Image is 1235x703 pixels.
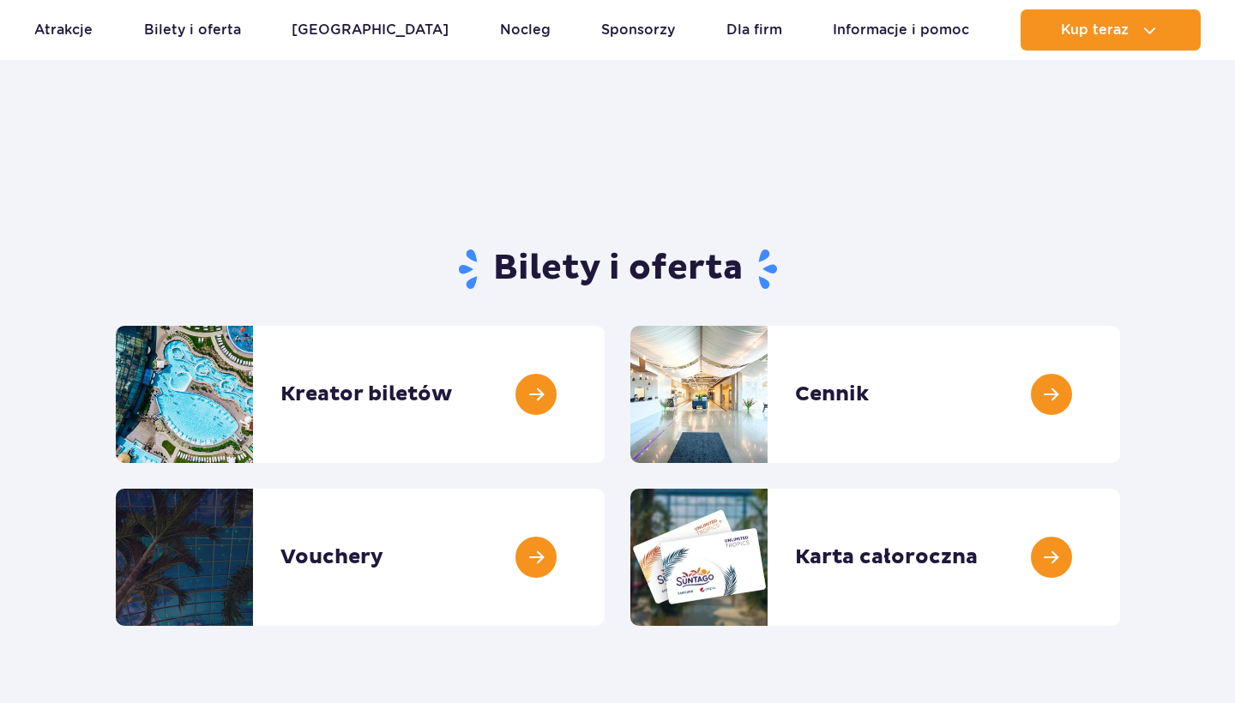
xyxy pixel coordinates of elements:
[34,9,93,51] a: Atrakcje
[292,9,449,51] a: [GEOGRAPHIC_DATA]
[116,247,1120,291] h1: Bilety i oferta
[1061,22,1129,38] span: Kup teraz
[726,9,782,51] a: Dla firm
[601,9,675,51] a: Sponsorzy
[833,9,969,51] a: Informacje i pomoc
[500,9,551,51] a: Nocleg
[144,9,241,51] a: Bilety i oferta
[1021,9,1201,51] button: Kup teraz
